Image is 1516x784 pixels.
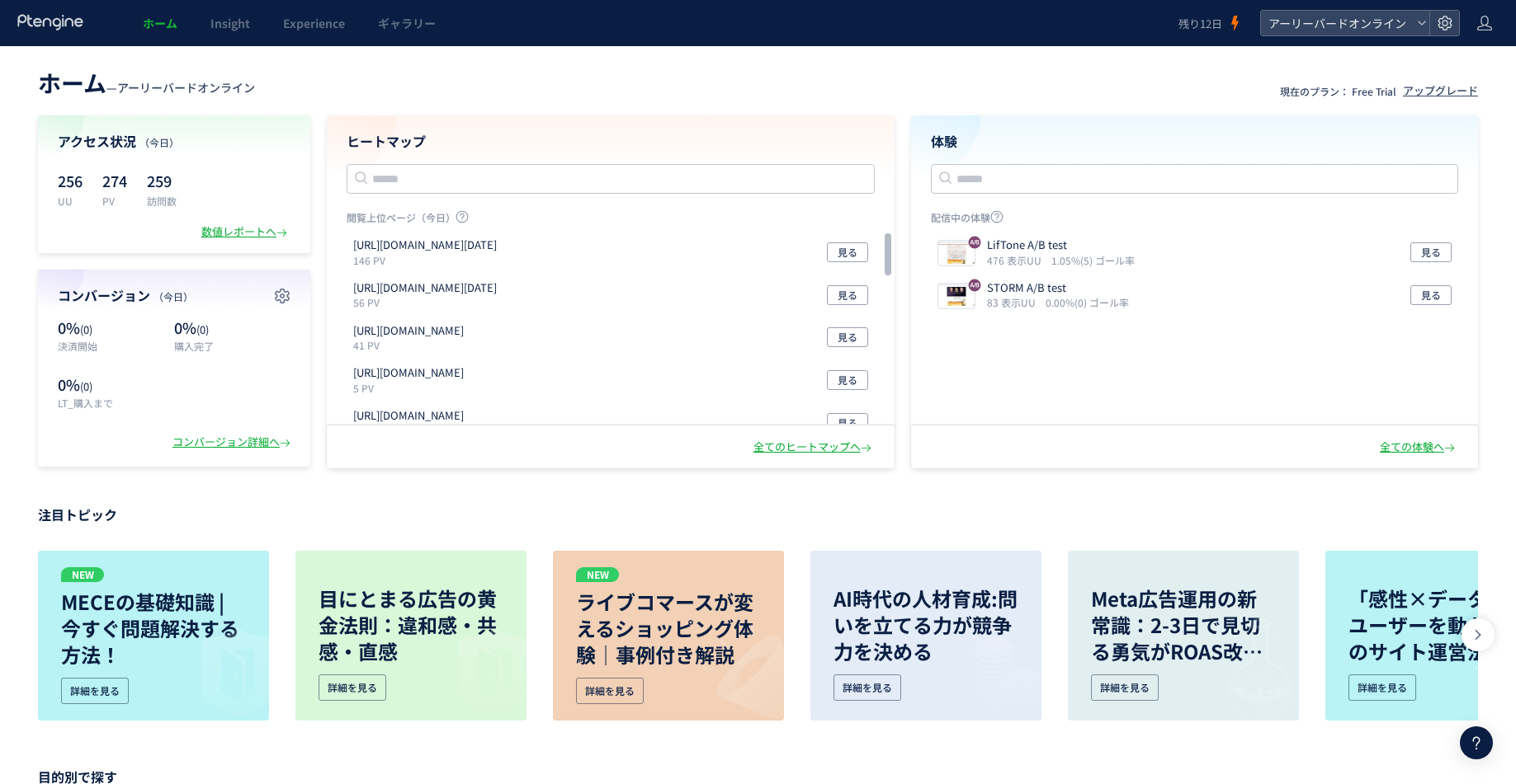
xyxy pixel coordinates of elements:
[353,381,470,395] p: 5 PV
[838,413,857,433] span: 見る
[147,194,177,208] p: 訪問数
[576,589,761,668] p: ライブコマースが変えるショッピング体験｜事例付き解説
[353,424,470,438] p: 4 PV
[938,242,975,265] img: e0f7cdd9c59890a43fe3874767f072331757559626423.jpeg
[987,253,1048,267] i: 476 表示UU
[1263,11,1410,35] span: アーリーバードオンライン
[347,210,875,231] p: 閲覧上位ページ（今日）
[210,15,250,31] span: Insight
[753,439,875,455] div: 全てのヒートマップへ
[58,194,83,208] p: UU
[931,210,1459,231] p: 配信中の体験
[834,674,901,701] div: 詳細を見る
[80,322,92,337] span: (0)
[139,135,179,149] span: （今日）
[353,280,497,296] p: https://product.eb-online.jp/facepump_lp_2022
[353,365,464,381] p: https://eb-online.jp/web-pixels@101e3747w14cb203ep86935582m63bbd0d5/custom/web-pixel-171278633@12...
[319,674,386,701] div: 詳細を見る
[838,327,857,347] span: 見る
[38,501,1478,528] p: 注目トピック
[201,224,290,240] div: 数値レポートへ
[61,567,104,582] p: NEW
[1421,285,1441,305] span: 見る
[576,567,619,582] p: NEW
[174,339,290,353] p: 購入完了
[827,285,868,305] button: 見る
[827,413,868,433] button: 見る
[61,678,129,704] div: 詳細を見る
[319,585,503,664] p: 目にとまる広告の黄金法則：違和感・共感・直感
[58,374,166,396] p: 0%
[1280,84,1396,98] p: 現在のプラン： Free Trial
[1421,242,1441,262] span: 見る
[1046,295,1129,309] i: 0.00%(0) ゴール率
[1196,617,1299,721] img: image
[938,285,975,308] img: a27df4b6323eafd39b2df2b22afa62821757570050893.jpeg
[353,323,464,339] p: https://product.eb-online.jp/nowmi_lab_spiralcare
[174,317,290,339] p: 0%
[423,617,527,721] img: image
[353,295,503,309] p: 56 PV
[353,253,503,267] p: 146 PV
[681,617,784,721] img: image
[576,678,644,704] div: 詳細を見る
[143,15,177,31] span: ホーム
[166,617,269,721] img: image
[838,370,857,390] span: 見る
[987,295,1042,309] i: 83 表示UU
[353,408,464,424] p: https://eb-online.jp/web-pixels@101e3747w14cb203ep86935582m63bbd0d5/custom/web-pixel-171278633@12...
[1091,674,1159,701] div: 詳細を見る
[102,194,127,208] p: PV
[1348,674,1416,701] div: 詳細を見る
[827,327,868,347] button: 見る
[931,132,1459,151] h4: 体験
[1403,83,1478,99] div: アップグレード
[153,289,193,303] span: （今日）
[1380,439,1458,455] div: 全ての体験へ
[147,167,177,194] p: 259
[58,317,166,339] p: 0%
[378,15,436,31] span: ギャラリー
[102,167,127,194] p: 274
[61,589,246,668] p: MECEの基礎知識 | 今すぐ問題解決する方法！
[283,15,345,31] span: Experience
[987,237,1128,253] p: LifTone A/B test
[1091,585,1276,664] p: Meta広告運用の新常識：2-3日で見切る勇気がROAS改善の鍵
[938,617,1041,721] img: image
[58,339,166,353] p: 決済開始
[58,167,83,194] p: 256
[834,585,1018,664] p: AI時代の人材育成:問いを立てる力が競争力を決める
[172,434,294,450] div: コンバージョン詳細へ
[838,242,857,262] span: 見る
[827,370,868,390] button: 見る
[117,79,255,96] span: アーリーバードオンライン
[353,338,470,352] p: 41 PV
[347,132,875,151] h4: ヒートマップ
[196,322,209,337] span: (0)
[838,285,857,305] span: 見る
[58,286,290,305] h4: コンバージョン
[827,242,868,262] button: 見る
[80,378,92,394] span: (0)
[1410,285,1452,305] button: 見る
[1051,253,1135,267] i: 1.05%(5) ゴール率
[353,237,497,253] p: https://product.eb-online.jp/liftone_lp_2023
[58,132,290,151] h4: アクセス状況
[58,396,166,410] p: LT_購入まで
[1410,242,1452,262] button: 見る
[1178,16,1222,31] span: 残り12日
[987,280,1122,296] p: STORM A/B test
[38,66,255,99] div: —
[38,66,106,99] span: ホーム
